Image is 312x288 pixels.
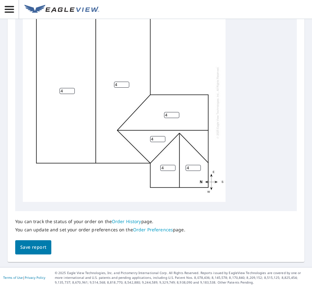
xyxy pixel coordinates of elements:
a: Order Preferences [133,227,173,233]
p: You can track the status of your order on the page. [15,219,185,224]
a: Terms of Use [3,275,23,280]
span: Save report [20,243,46,251]
p: © 2025 Eagle View Technologies, Inc. and Pictometry International Corp. All Rights Reserved. Repo... [55,271,309,285]
a: Order History [112,218,141,224]
p: You can update and set your order preferences on the page. [15,227,185,233]
button: Save report [15,240,51,254]
a: Privacy Policy [25,275,45,280]
p: | [3,276,45,279]
img: EV Logo [24,5,99,14]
